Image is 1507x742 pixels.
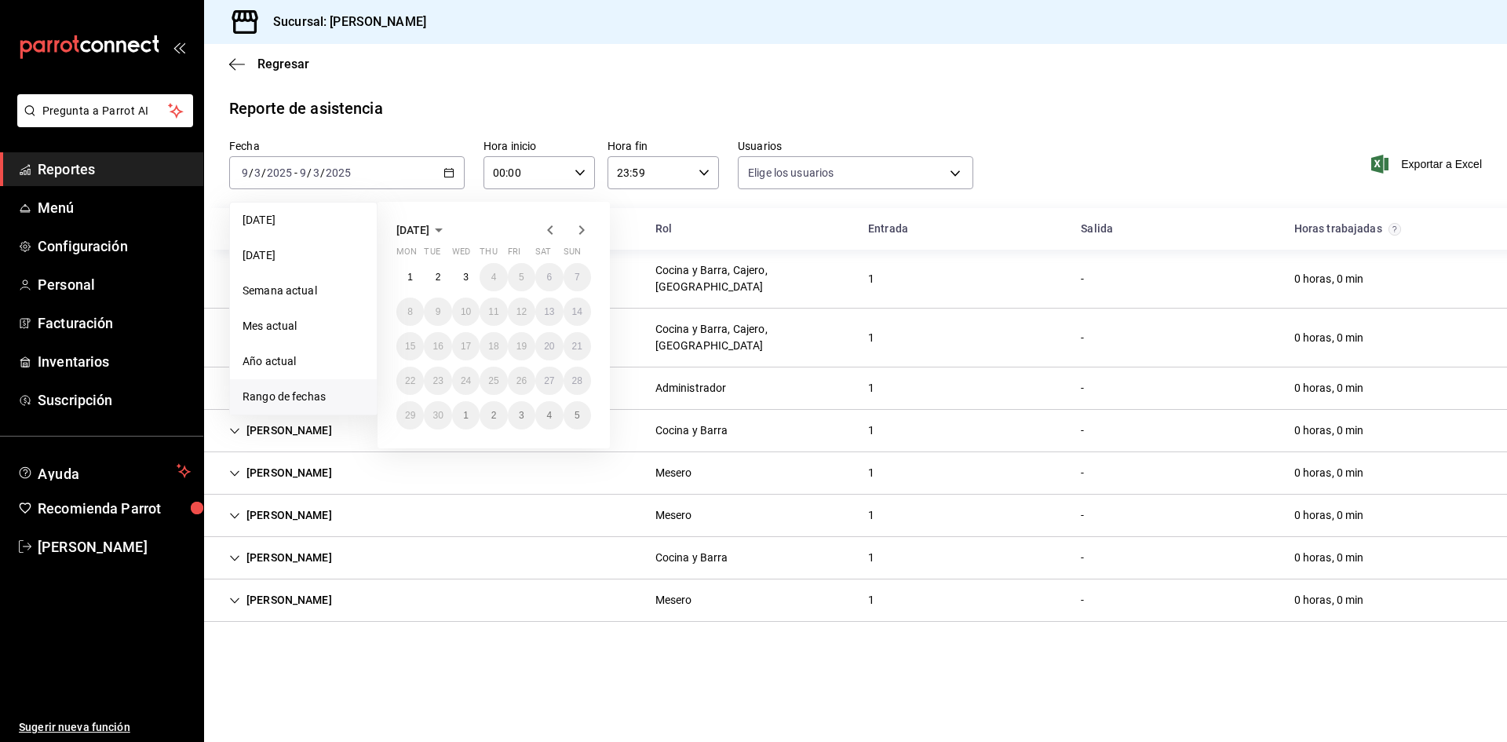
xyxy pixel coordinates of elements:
[217,543,345,572] div: Cell
[1068,374,1096,403] div: Cell
[643,256,856,302] div: Cell
[299,166,307,179] input: --
[1068,543,1096,572] div: Cell
[519,410,524,421] abbr: October 3, 2025
[407,272,413,283] abbr: September 1, 2025
[217,265,345,294] div: Cell
[1282,459,1377,488] div: Cell
[508,367,535,395] button: September 26, 2025
[508,263,535,291] button: September 5, 2025
[407,306,413,317] abbr: September 8, 2025
[173,41,185,53] button: open_drawer_menu
[655,507,692,524] div: Mesero
[452,401,480,429] button: October 1, 2025
[1068,586,1096,615] div: Cell
[738,141,973,152] label: Usuarios
[519,272,524,283] abbr: September 5, 2025
[396,221,448,239] button: [DATE]
[217,586,345,615] div: Cell
[856,586,887,615] div: Cell
[217,416,345,445] div: Cell
[508,401,535,429] button: October 3, 2025
[243,212,364,228] span: [DATE]
[241,166,249,179] input: --
[643,416,741,445] div: Cell
[856,501,887,530] div: Cell
[1282,543,1377,572] div: Cell
[461,306,471,317] abbr: September 10, 2025
[436,272,441,283] abbr: September 2, 2025
[204,250,1507,309] div: Row
[11,114,193,130] a: Pregunta a Parrot AI
[643,459,705,488] div: Cell
[217,214,643,243] div: HeadCell
[424,401,451,429] button: September 30, 2025
[243,283,364,299] span: Semana actual
[217,459,345,488] div: Cell
[204,309,1507,367] div: Row
[204,579,1507,622] div: Row
[508,332,535,360] button: September 19, 2025
[217,323,345,353] div: Cell
[38,313,191,334] span: Facturación
[480,263,507,291] button: September 4, 2025
[516,375,527,386] abbr: September 26, 2025
[655,262,843,295] div: Cocina y Barra, Cajero, [GEOGRAPHIC_DATA]
[655,592,692,609] div: Mesero
[42,103,169,119] span: Pregunta a Parrot AI
[856,543,887,572] div: Cell
[436,306,441,317] abbr: September 9, 2025
[257,57,309,71] span: Regresar
[461,341,471,352] abbr: September 17, 2025
[204,367,1507,410] div: Row
[325,166,352,179] input: ----
[575,410,580,421] abbr: October 5, 2025
[461,375,471,386] abbr: September 24, 2025
[546,410,552,421] abbr: October 4, 2025
[396,401,424,429] button: September 29, 2025
[1282,586,1377,615] div: Cell
[643,543,741,572] div: Cell
[1282,501,1377,530] div: Cell
[491,272,497,283] abbr: September 4, 2025
[320,166,325,179] span: /
[1282,374,1377,403] div: Cell
[856,374,887,403] div: Cell
[575,272,580,283] abbr: September 7, 2025
[294,166,297,179] span: -
[491,410,497,421] abbr: October 2, 2025
[424,367,451,395] button: September 23, 2025
[204,410,1507,452] div: Row
[535,263,563,291] button: September 6, 2025
[396,263,424,291] button: September 1, 2025
[1282,323,1377,353] div: Cell
[204,208,1507,622] div: Container
[243,389,364,405] span: Rango de fechas
[261,166,266,179] span: /
[204,537,1507,579] div: Row
[488,375,498,386] abbr: September 25, 2025
[655,380,727,397] div: Administrador
[424,332,451,360] button: September 16, 2025
[19,719,191,736] span: Sugerir nueva función
[643,315,856,360] div: Cell
[655,422,728,439] div: Cocina y Barra
[405,410,415,421] abbr: September 29, 2025
[249,166,254,179] span: /
[546,272,552,283] abbr: September 6, 2025
[229,141,465,152] label: Fecha
[655,321,843,354] div: Cocina y Barra, Cajero, [GEOGRAPHIC_DATA]
[312,166,320,179] input: --
[1282,416,1377,445] div: Cell
[38,389,191,411] span: Suscripción
[572,306,582,317] abbr: September 14, 2025
[1068,416,1096,445] div: Cell
[483,141,595,152] label: Hora inicio
[217,501,345,530] div: Cell
[564,367,591,395] button: September 28, 2025
[564,401,591,429] button: October 5, 2025
[508,298,535,326] button: September 12, 2025
[1068,214,1281,243] div: HeadCell
[254,166,261,179] input: --
[229,97,383,120] div: Reporte de asistencia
